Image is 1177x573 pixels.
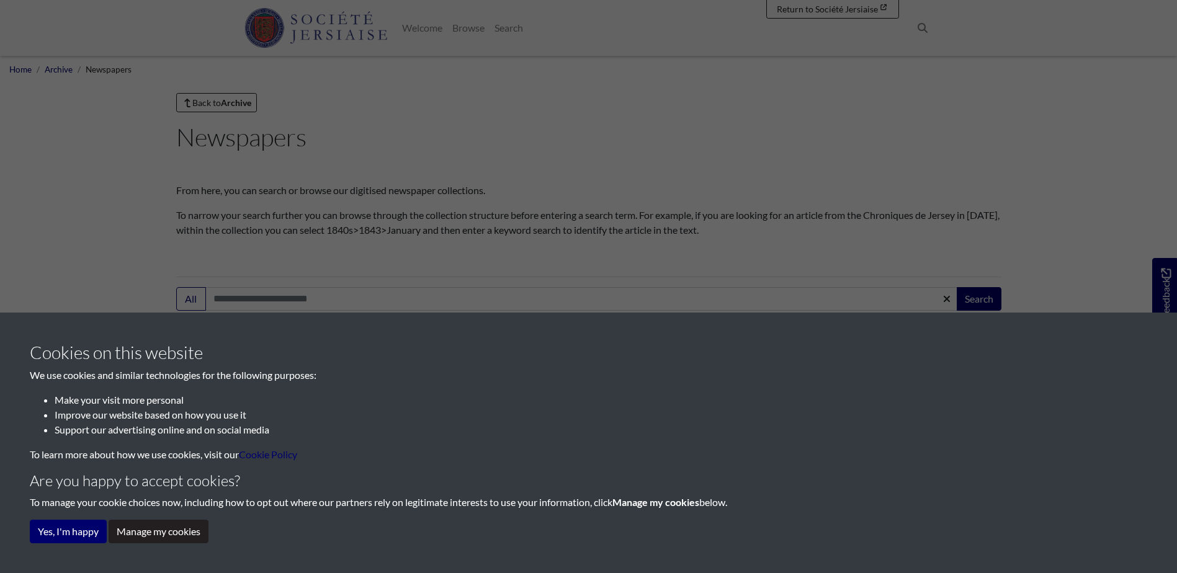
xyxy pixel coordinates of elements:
[30,342,1147,363] h3: Cookies on this website
[109,520,208,543] button: Manage my cookies
[55,422,1147,437] li: Support our advertising online and on social media
[55,407,1147,422] li: Improve our website based on how you use it
[30,368,1147,383] p: We use cookies and similar technologies for the following purposes:
[30,520,107,543] button: Yes, I'm happy
[30,472,1147,490] h4: Are you happy to accept cookies?
[30,495,1147,510] p: To manage your cookie choices now, including how to opt out where our partners rely on legitimate...
[30,447,1147,462] p: To learn more about how we use cookies, visit our
[612,496,699,508] strong: Manage my cookies
[239,448,297,460] a: learn more about cookies
[55,393,1147,407] li: Make your visit more personal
